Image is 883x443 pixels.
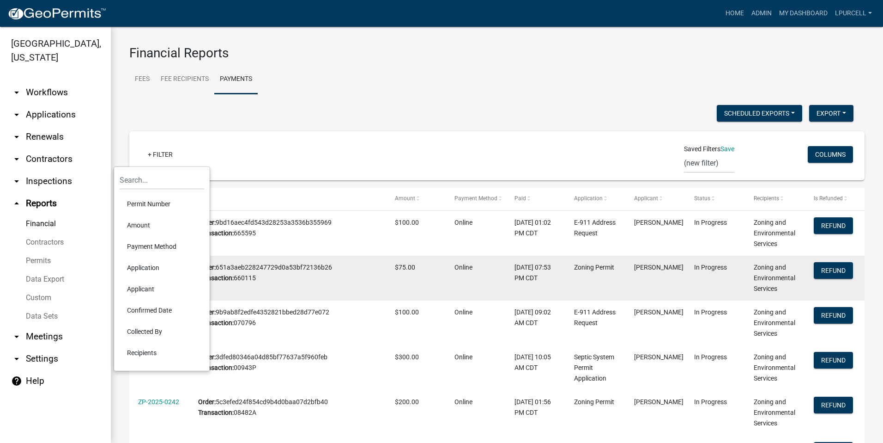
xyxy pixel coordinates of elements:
span: Zoning Permit [574,398,614,406]
a: Save [720,145,734,153]
a: Admin [748,5,775,22]
button: Scheduled Exports [717,105,802,122]
div: [DATE] 10:05 AM CDT [514,352,556,373]
li: Application [120,257,204,278]
a: lpurcell [831,5,876,22]
span: Online [454,219,472,226]
b: Transaction: [198,229,234,237]
button: Export [809,105,853,122]
i: arrow_drop_down [11,131,22,142]
li: Collected By [120,321,204,342]
datatable-header-cell: Payment Method [446,188,506,210]
datatable-header-cell: Recipients [745,188,805,210]
div: 9b9ab8f2edfe4352821bbed28d77e072 070796 [198,307,377,328]
span: Dawn Larson [634,264,683,271]
div: 651a3aeb228247729d0a53bf72136b26 660115 [198,262,377,283]
span: In Progress [694,308,727,316]
b: Transaction: [198,364,234,371]
span: In Progress [694,398,727,406]
span: E-911 Address Request [574,308,616,326]
div: 5c3efed24f854cd9b4d0baa07d2bfb40 08482A [198,397,377,418]
span: In Progress [694,353,727,361]
span: Zoning and Environmental Services [754,219,795,247]
span: In Progress [694,264,727,271]
datatable-header-cell: Paid [506,188,566,210]
span: Septic System Permit Application [574,353,614,382]
span: Amount [395,195,415,202]
i: arrow_drop_down [11,109,22,120]
i: arrow_drop_down [11,176,22,187]
span: Payment Method [454,195,497,202]
li: Payment Method [120,236,204,257]
span: $300.00 [395,353,419,361]
datatable-header-cell: Amount [386,188,446,210]
wm-modal-confirm: Refund Payment [814,357,853,365]
h3: Financial Reports [129,45,865,61]
b: Order: [198,398,216,406]
i: help [11,375,22,387]
span: Paid [514,195,526,202]
span: Status [694,195,710,202]
span: Online [454,353,472,361]
span: Applicant [634,195,658,202]
button: Columns [808,146,853,163]
a: Fees [129,65,155,94]
wm-modal-confirm: Refund Payment [814,268,853,275]
span: Online [454,398,472,406]
span: Saved Filters [684,144,720,154]
i: arrow_drop_down [11,331,22,342]
b: Transaction: [198,274,234,282]
datatable-header-cell: # [189,188,386,210]
li: Applicant [120,278,204,300]
span: Zoning and Environmental Services [754,353,795,382]
button: Refund [814,262,853,279]
div: 3dfed80346a04d85bf77637a5f960feb 00943P [198,352,377,373]
button: Refund [814,217,853,234]
span: Is Refunded [814,195,843,202]
span: Online [454,264,472,271]
span: Heath Johnson [634,219,683,226]
li: Confirmed Date [120,300,204,321]
span: Daniel Jacobson [634,353,683,361]
span: E-911 Address Request [574,219,616,237]
b: Transaction: [198,409,234,416]
span: Jamie [634,398,683,406]
i: arrow_drop_down [11,154,22,165]
a: ZP-2025-0242 [138,398,179,406]
span: Zoning Permit [574,264,614,271]
b: Transaction: [198,319,234,326]
div: [DATE] 01:02 PM CDT [514,217,556,239]
li: Permit Number [120,193,204,215]
i: arrow_drop_down [11,87,22,98]
span: Zoning and Environmental Services [754,398,795,427]
li: Recipients [120,342,204,363]
span: $100.00 [395,219,419,226]
a: My Dashboard [775,5,831,22]
span: Online [454,308,472,316]
div: [DATE] 09:02 AM CDT [514,307,556,328]
a: + Filter [140,146,180,163]
a: Payments [214,65,258,94]
span: Zoning and Environmental Services [754,308,795,337]
div: [DATE] 01:56 PM CDT [514,397,556,418]
span: Victoria Ashuli Pao-Sein [634,308,683,316]
input: Search... [120,171,204,190]
li: Amount [120,215,204,236]
wm-modal-confirm: Refund Payment [814,402,853,410]
wm-modal-confirm: Refund Payment [814,223,853,230]
div: 9bd16aec4fd543d28253a3536b355969 665595 [198,217,377,239]
span: In Progress [694,219,727,226]
wm-modal-confirm: Refund Payment [814,313,853,320]
button: Refund [814,307,853,324]
button: Refund [814,352,853,369]
span: $200.00 [395,398,419,406]
div: [DATE] 07:53 PM CDT [514,262,556,283]
datatable-header-cell: Applicant [625,188,685,210]
span: Application [574,195,603,202]
span: Zoning and Environmental Services [754,264,795,292]
datatable-header-cell: Application [565,188,625,210]
i: arrow_drop_up [11,198,22,209]
datatable-header-cell: Is Refunded [804,188,865,210]
datatable-header-cell: Status [685,188,745,210]
a: Fee Recipients [155,65,214,94]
